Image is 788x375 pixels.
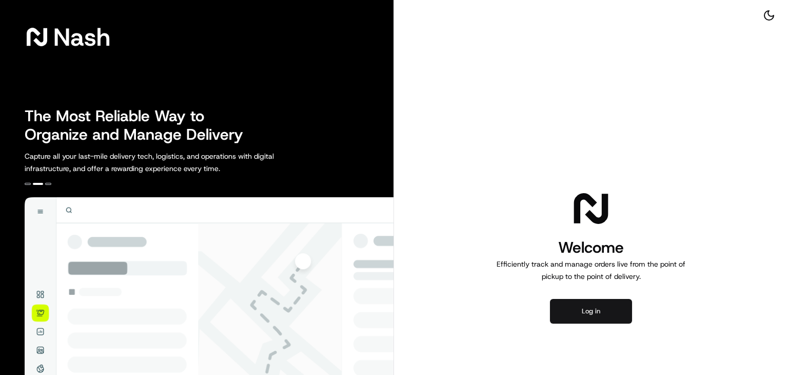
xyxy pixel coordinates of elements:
[25,107,254,144] h2: The Most Reliable Way to Organize and Manage Delivery
[53,27,110,47] span: Nash
[550,299,632,324] button: Log in
[493,237,689,258] h1: Welcome
[25,150,320,175] p: Capture all your last-mile delivery tech, logistics, and operations with digital infrastructure, ...
[493,258,689,283] p: Efficiently track and manage orders live from the point of pickup to the point of delivery.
